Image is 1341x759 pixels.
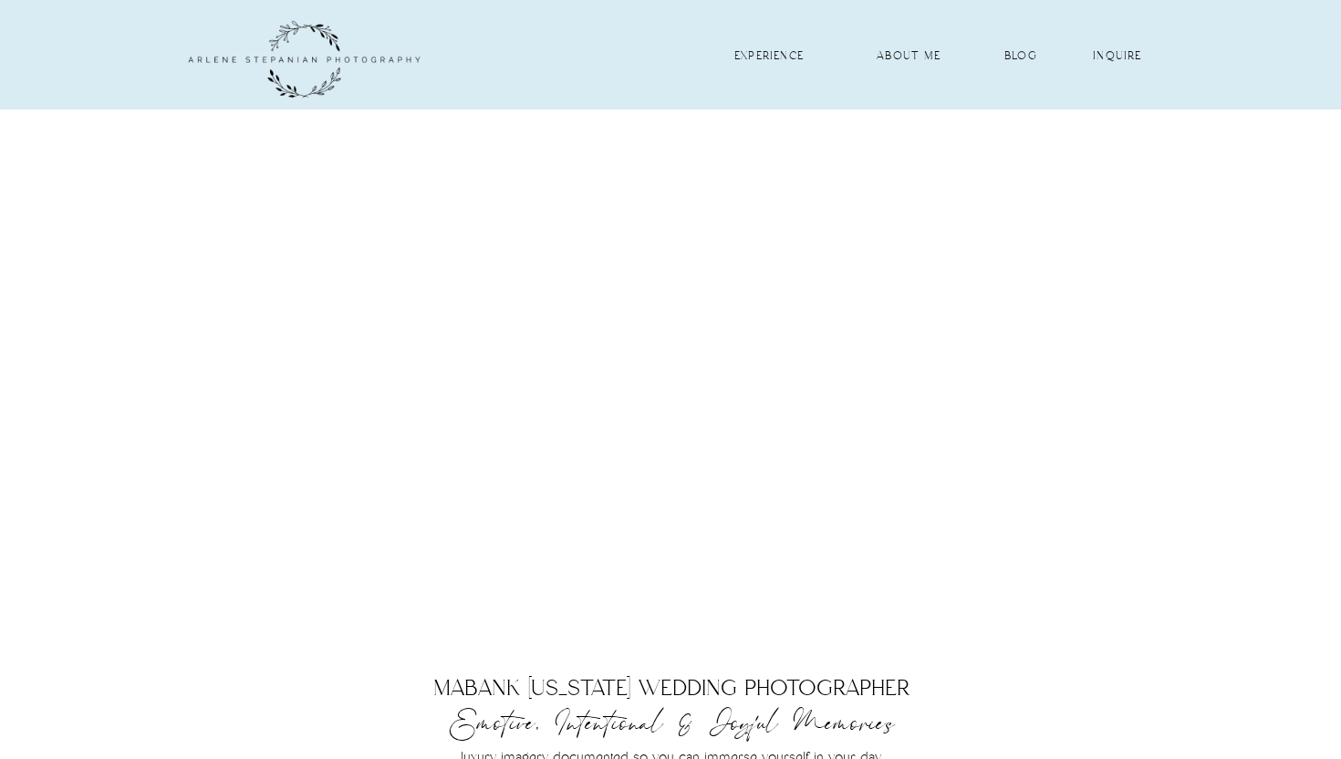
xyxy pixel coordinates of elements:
a: inquire [1066,47,1169,64]
a: blog [969,47,1073,64]
a: about me [857,47,961,64]
h1: MABANK [US_STATE] wedding photographer [275,670,1067,712]
a: experience [717,47,821,64]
